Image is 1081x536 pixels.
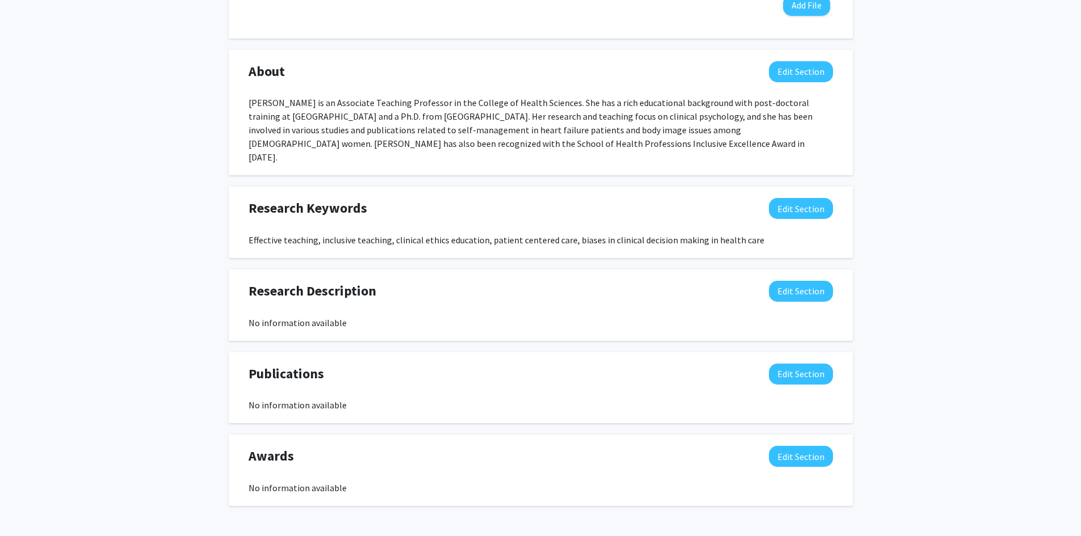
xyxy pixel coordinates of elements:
[249,96,833,164] div: [PERSON_NAME] is an Associate Teaching Professor in the College of Health Sciences. She has a ric...
[249,446,294,466] span: Awards
[249,316,833,330] div: No information available
[249,198,367,218] span: Research Keywords
[249,233,833,247] div: Effective teaching, inclusive teaching, clinical ethics education, patient centered care, biases ...
[769,198,833,219] button: Edit Research Keywords
[9,485,48,527] iframe: Chat
[249,364,324,384] span: Publications
[249,61,285,82] span: About
[769,446,833,467] button: Edit Awards
[769,61,833,82] button: Edit About
[249,281,376,301] span: Research Description
[769,364,833,385] button: Edit Publications
[249,481,833,495] div: No information available
[249,398,833,412] div: No information available
[769,281,833,302] button: Edit Research Description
